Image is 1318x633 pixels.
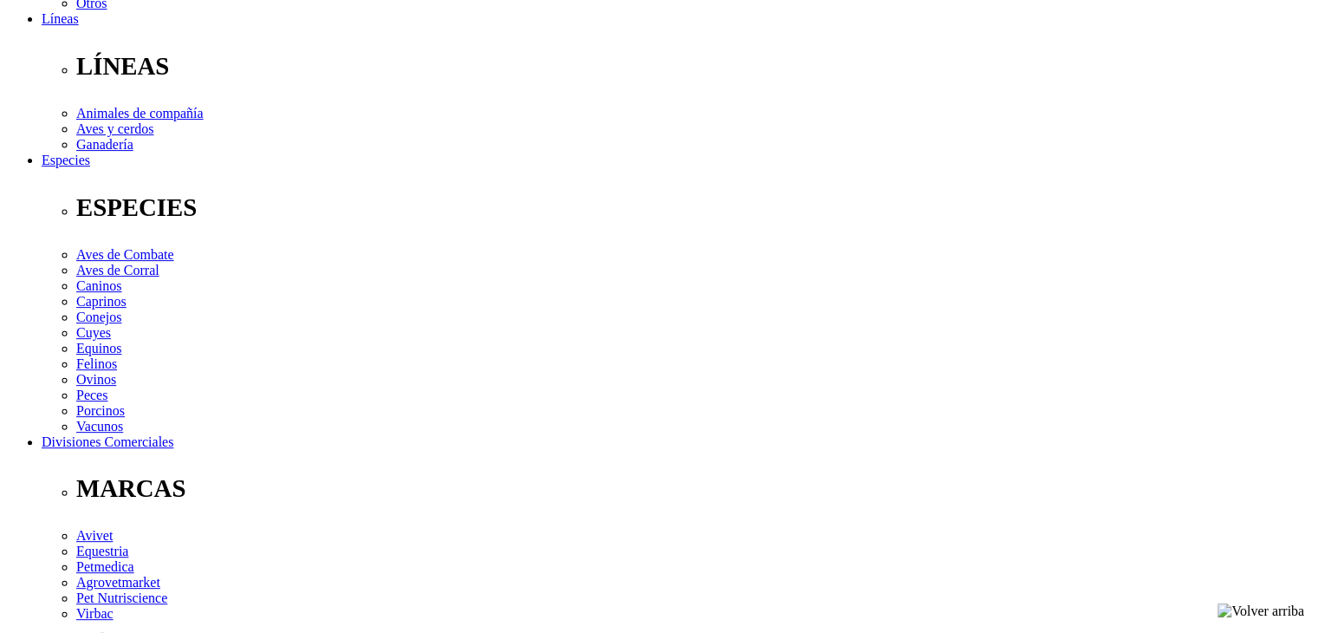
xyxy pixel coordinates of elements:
[42,11,79,26] a: Líneas
[76,341,121,356] a: Equinos
[76,356,117,371] a: Felinos
[76,247,174,262] a: Aves de Combate
[42,153,90,167] a: Especies
[76,263,159,277] a: Aves de Corral
[76,137,133,152] a: Ganadería
[9,445,299,624] iframe: Brevo live chat
[76,121,153,136] a: Aves y cerdos
[76,106,204,121] a: Animales de compañía
[1217,604,1304,619] img: Volver arriba
[76,278,121,293] a: Caninos
[76,325,111,340] a: Cuyes
[76,388,107,402] a: Peces
[76,372,116,387] a: Ovinos
[76,403,125,418] a: Porcinos
[76,474,1311,503] p: MARCAS
[76,310,121,324] a: Conejos
[76,294,127,309] a: Caprinos
[42,434,173,449] a: Divisiones Comerciales
[76,419,123,434] a: Vacunos
[76,193,1311,222] p: ESPECIES
[76,52,1311,81] p: LÍNEAS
